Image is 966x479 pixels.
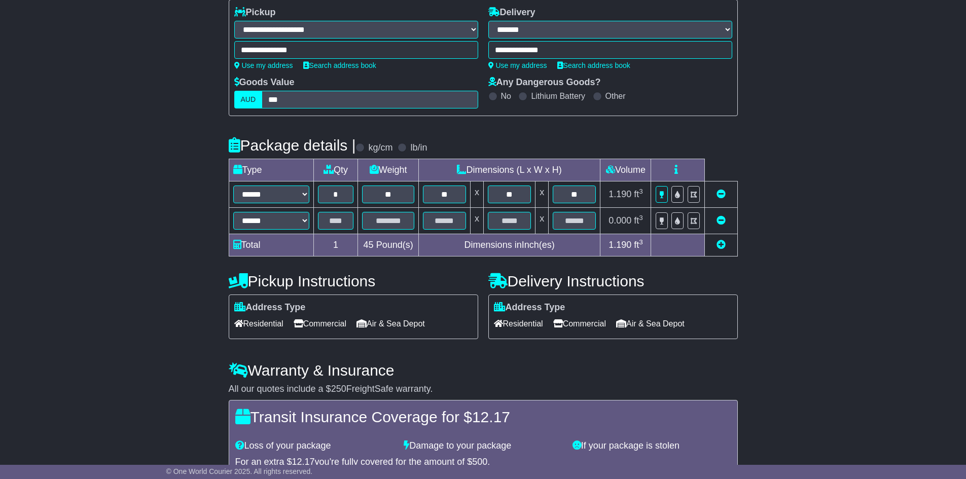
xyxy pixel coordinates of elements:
label: Any Dangerous Goods? [488,77,601,88]
label: No [501,91,511,101]
span: Commercial [294,316,346,331]
label: Other [605,91,626,101]
a: Search address book [557,61,630,69]
sup: 3 [639,214,643,222]
h4: Warranty & Insurance [229,362,738,379]
td: Dimensions in Inch(es) [418,234,600,256]
td: x [471,181,484,208]
label: lb/in [410,142,427,154]
span: ft [634,215,643,226]
label: kg/cm [368,142,392,154]
sup: 3 [639,238,643,246]
a: Remove this item [717,215,726,226]
div: All our quotes include a $ FreightSafe warranty. [229,384,738,395]
h4: Package details | [229,137,356,154]
span: Residential [494,316,543,331]
label: Address Type [494,302,565,313]
label: AUD [234,91,263,108]
h4: Pickup Instructions [229,273,478,289]
a: Add new item [717,240,726,250]
span: 12.17 [292,457,315,467]
span: 1.190 [609,240,631,250]
span: © One World Courier 2025. All rights reserved. [166,467,313,475]
td: Weight [358,159,418,181]
span: Air & Sea Depot [356,316,425,331]
h4: Transit Insurance Coverage for $ [235,409,731,425]
span: 500 [472,457,487,467]
a: Use my address [234,61,293,69]
td: x [471,208,484,234]
label: Goods Value [234,77,295,88]
span: 12.17 [472,409,510,425]
div: Loss of your package [230,440,399,452]
span: 250 [331,384,346,394]
a: Use my address [488,61,547,69]
span: Air & Sea Depot [616,316,685,331]
td: Volume [600,159,651,181]
label: Pickup [234,7,276,18]
span: Commercial [553,316,606,331]
label: Address Type [234,302,306,313]
td: Pound(s) [358,234,418,256]
td: Qty [313,159,358,181]
label: Lithium Battery [531,91,585,101]
span: Residential [234,316,283,331]
a: Search address book [303,61,376,69]
span: 0.000 [609,215,631,226]
div: For an extra $ you're fully covered for the amount of $ . [235,457,731,468]
td: x [535,181,549,208]
div: Damage to your package [399,440,567,452]
sup: 3 [639,188,643,195]
span: 1.190 [609,189,631,199]
h4: Delivery Instructions [488,273,738,289]
td: Type [229,159,313,181]
td: Total [229,234,313,256]
a: Remove this item [717,189,726,199]
label: Delivery [488,7,535,18]
span: 45 [364,240,374,250]
td: Dimensions (L x W x H) [418,159,600,181]
div: If your package is stolen [567,440,736,452]
span: ft [634,189,643,199]
td: x [535,208,549,234]
td: 1 [313,234,358,256]
span: ft [634,240,643,250]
